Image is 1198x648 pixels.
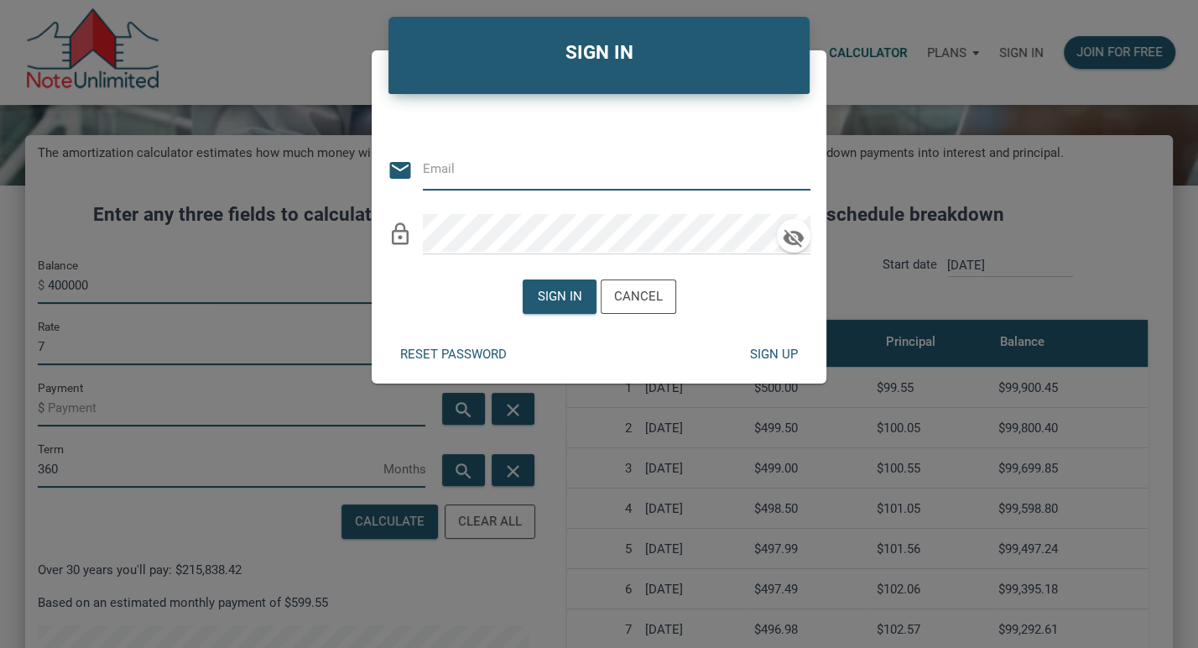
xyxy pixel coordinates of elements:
[388,222,413,247] i: lock_outline
[388,338,519,371] button: Reset password
[614,287,663,306] div: Cancel
[737,338,810,371] button: Sign up
[523,280,596,314] button: Sign in
[749,345,797,364] div: Sign up
[537,287,581,306] div: Sign in
[601,280,676,314] button: Cancel
[401,39,796,67] h4: SIGN IN
[423,150,785,188] input: Email
[400,345,507,364] div: Reset password
[388,158,413,183] i: email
